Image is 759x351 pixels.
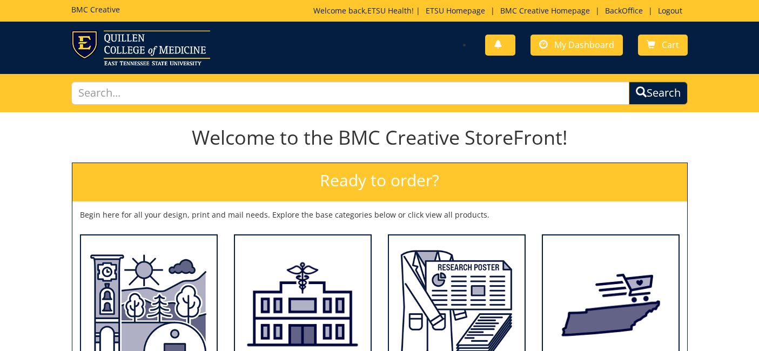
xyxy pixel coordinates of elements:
[71,82,629,105] input: Search...
[600,5,648,16] a: BackOffice
[71,5,120,13] h5: BMC Creative
[653,5,688,16] a: Logout
[638,35,688,56] a: Cart
[554,39,614,51] span: My Dashboard
[72,163,687,201] h2: Ready to order?
[495,5,595,16] a: BMC Creative Homepage
[662,39,679,51] span: Cart
[71,30,210,65] img: ETSU logo
[629,82,688,105] button: Search
[367,5,412,16] a: ETSU Health
[80,210,680,220] p: Begin here for all your design, print and mail needs. Explore the base categories below or click ...
[313,5,688,16] p: Welcome back, ! | | | |
[420,5,491,16] a: ETSU Homepage
[530,35,623,56] a: My Dashboard
[72,127,688,148] h1: Welcome to the BMC Creative StoreFront!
